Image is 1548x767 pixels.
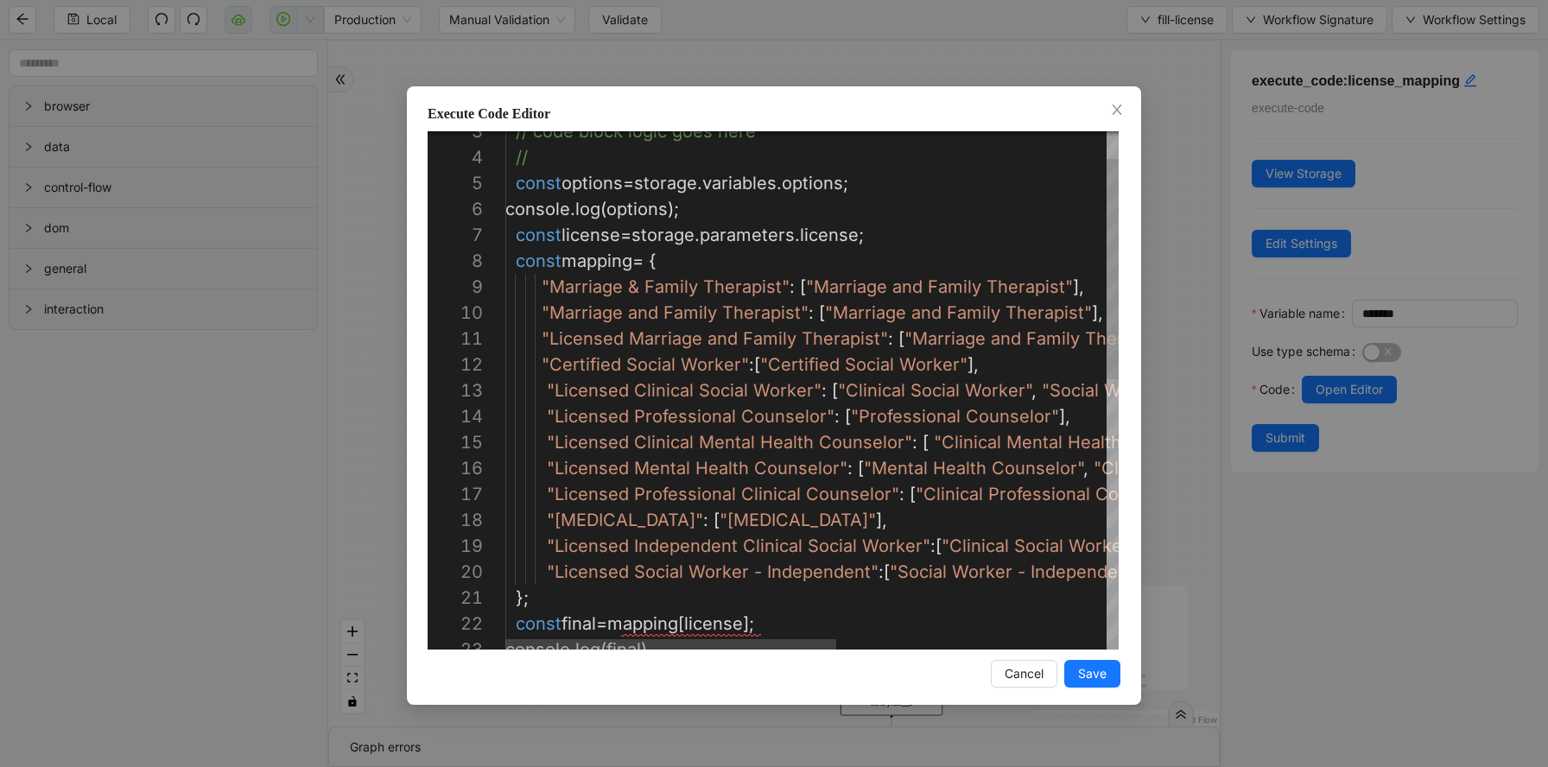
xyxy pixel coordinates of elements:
span: "Licensed Professional Counselor" [547,406,834,427]
span: ; [859,225,864,245]
span: : [703,510,708,530]
span: mapping [607,613,678,634]
span: , [1083,458,1088,479]
div: 16 [428,455,483,481]
div: 14 [428,403,483,429]
span: [ [800,276,806,297]
span: [ [845,406,851,427]
span: "Mental Health Counselor" [864,458,1083,479]
span: [ [923,432,929,453]
span: "Marriage and Family Therapist" [904,328,1171,349]
span: "Licensed Independent Clinical Social Worker" [547,536,930,556]
span: { [649,250,657,271]
span: :[ [879,561,890,582]
div: Execute Code Editor [428,104,1120,124]
span: ], [1092,302,1103,323]
span: close [1110,103,1124,117]
div: 21 [428,585,483,611]
span: [ [714,510,720,530]
span: ], [1073,276,1084,297]
div: 5 [428,170,483,196]
span: "Marriage and Family Therapist" [825,302,1092,323]
div: 17 [428,481,483,507]
span: variables [702,173,777,193]
span: "Licensed Clinical Mental Health Counselor" [547,432,912,453]
span: "Clinical Social Worker" [838,380,1031,401]
span: license [684,613,743,634]
span: = [620,225,631,245]
span: [ [898,328,904,349]
span: "Certified Social Worker" [760,354,967,375]
span: : [899,484,904,504]
div: 20 [428,559,483,585]
span: "Clinical Professional Counselor" [916,484,1189,504]
span: storage [634,173,697,193]
span: "Licensed Mental Health Counselor" [547,458,847,479]
button: Close [1107,101,1126,120]
span: const [516,173,561,193]
span: . [697,173,702,193]
span: options [606,199,668,219]
span: ], [1059,406,1070,427]
div: 10 [428,300,483,326]
div: 12 [428,352,483,377]
div: 22 [428,611,483,637]
span: license [800,225,859,245]
span: : [809,302,814,323]
span: // [516,147,528,168]
div: 19 [428,533,483,559]
span: : [912,432,917,453]
span: ( [600,199,606,219]
span: const [516,250,561,271]
span: "Social Worker" [1042,380,1171,401]
span: "Licensed Professional Clinical Counselor" [547,484,899,504]
span: = [623,173,634,193]
span: console [505,199,570,219]
span: "Clinical Mental Health Counselor" [1094,458,1380,479]
button: Save [1064,660,1120,688]
span: :[ [930,536,942,556]
span: log [575,199,600,219]
span: ], [967,354,979,375]
span: Save [1078,664,1107,683]
div: 9 [428,274,483,300]
span: }; [516,587,529,608]
span: [ [678,613,684,634]
span: [ [819,302,825,323]
span: "Clinical Social Worker - Independent" [942,536,1259,556]
span: . [777,173,782,193]
span: "Certified Social Worker" [542,354,749,375]
div: 11 [428,326,483,352]
span: [ [832,380,838,401]
span: . [570,199,575,219]
span: ]; [743,613,754,634]
span: "Clinical Mental Health Counselor" [934,432,1220,453]
span: . [795,225,800,245]
span: "[MEDICAL_DATA]" [547,510,703,530]
span: "Professional Counselor" [851,406,1059,427]
span: "Licensed Clinical Social Worker" [547,380,822,401]
div: 7 [428,222,483,248]
span: : [847,458,853,479]
div: 13 [428,377,483,403]
span: "Social Worker - Independent" [890,561,1142,582]
span: = [596,613,607,634]
span: "Marriage and Family Therapist" [542,302,809,323]
span: options [782,173,843,193]
span: mapping [561,250,632,271]
span: storage [631,225,695,245]
div: 8 [428,248,483,274]
span: Cancel [1005,664,1044,683]
span: parameters [700,225,795,245]
span: = [632,250,644,271]
span: const [516,225,561,245]
span: ; [843,173,848,193]
div: 23 [428,637,483,662]
span: "Licensed Marriage and Family Therapist" [542,328,888,349]
span: ], [876,510,887,530]
span: const [516,613,561,634]
span: license [561,225,620,245]
span: ); [668,199,679,219]
button: Cancel [991,660,1057,688]
span: : [834,406,840,427]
